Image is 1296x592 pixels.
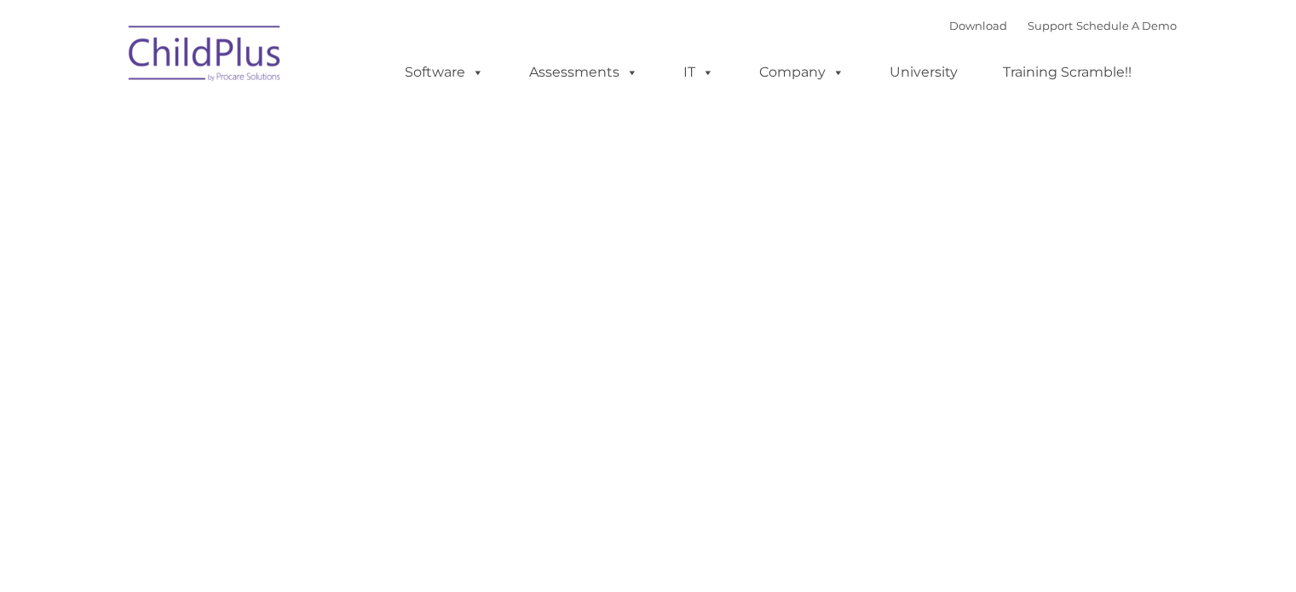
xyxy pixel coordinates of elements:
[512,55,655,89] a: Assessments
[949,19,1177,32] font: |
[1076,19,1177,32] a: Schedule A Demo
[742,55,861,89] a: Company
[388,55,501,89] a: Software
[873,55,975,89] a: University
[666,55,731,89] a: IT
[120,14,291,99] img: ChildPlus by Procare Solutions
[986,55,1149,89] a: Training Scramble!!
[949,19,1007,32] a: Download
[1028,19,1073,32] a: Support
